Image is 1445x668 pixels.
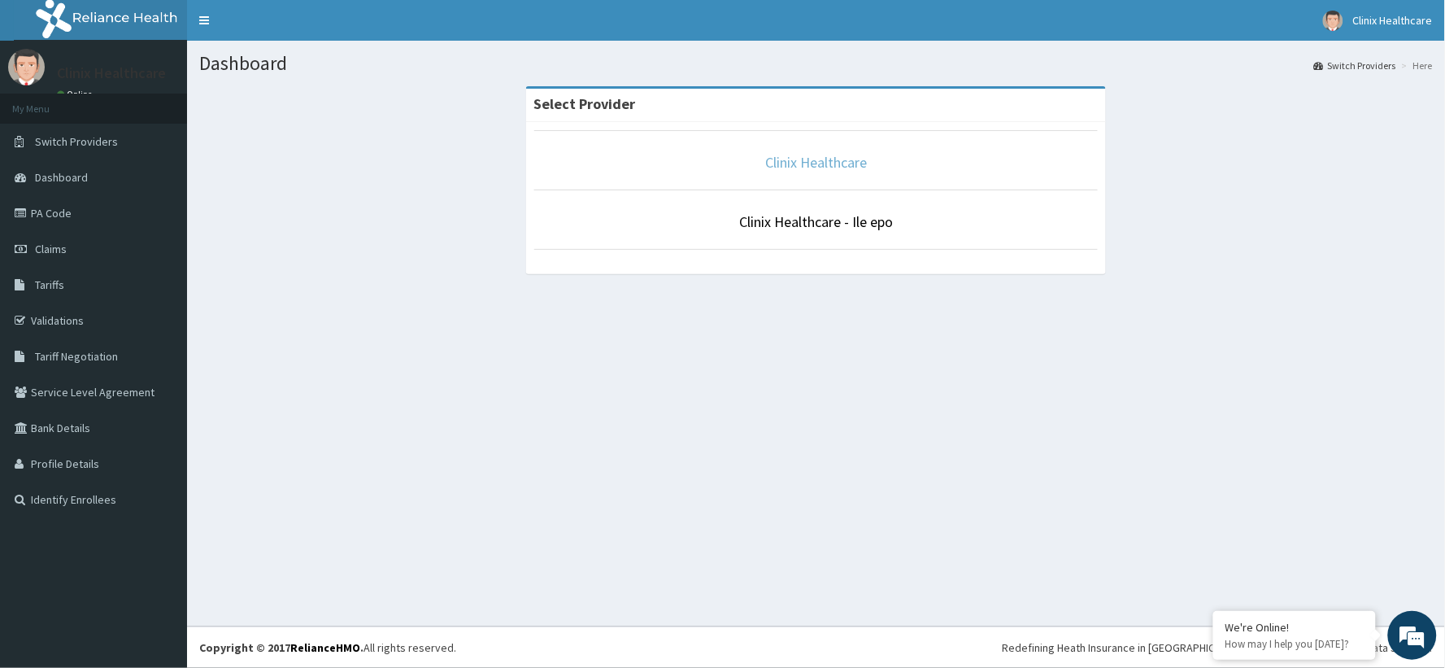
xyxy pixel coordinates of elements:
[57,89,96,100] a: Online
[1314,59,1396,72] a: Switch Providers
[1225,637,1364,651] p: How may I help you today?
[199,640,363,655] strong: Copyright © 2017 .
[35,134,118,149] span: Switch Providers
[1353,13,1433,28] span: Clinix Healthcare
[1003,640,1433,656] div: Redefining Heath Insurance in [GEOGRAPHIC_DATA] using Telemedicine and Data Science!
[534,94,636,113] strong: Select Provider
[199,53,1433,74] h1: Dashboard
[35,349,118,364] span: Tariff Negotiation
[8,49,45,85] img: User Image
[57,66,166,81] p: Clinix Healthcare
[35,277,64,292] span: Tariffs
[290,640,360,655] a: RelianceHMO
[35,242,67,256] span: Claims
[1398,59,1433,72] li: Here
[187,627,1445,668] footer: All rights reserved.
[1323,11,1343,31] img: User Image
[1225,620,1364,635] div: We're Online!
[765,153,867,172] a: Clinix Healthcare
[739,212,893,231] a: Clinix Healthcare - Ile epo
[35,170,88,185] span: Dashboard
